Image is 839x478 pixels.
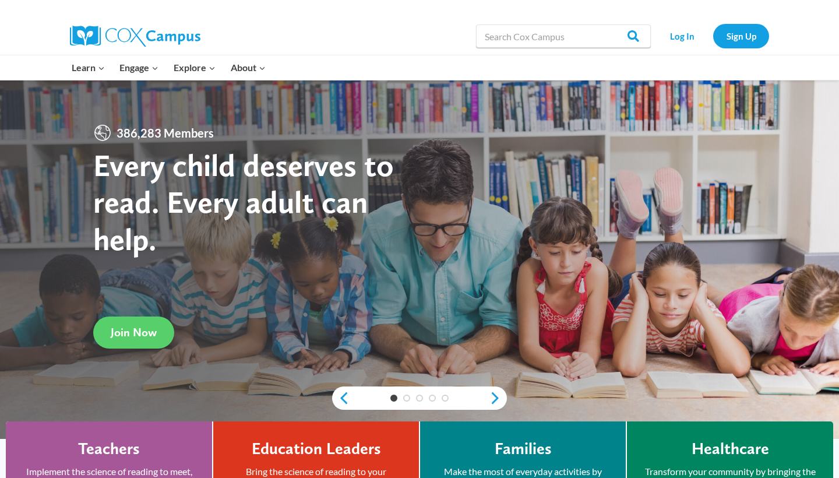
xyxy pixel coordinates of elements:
a: Sign Up [713,24,769,48]
nav: Primary Navigation [64,55,273,80]
a: Log In [657,24,707,48]
span: Explore [174,60,216,75]
span: Learn [72,60,105,75]
span: 386,283 Members [112,124,218,142]
a: 5 [442,395,449,402]
img: Cox Campus [70,26,200,47]
span: Join Now [111,325,157,339]
span: Engage [119,60,158,75]
strong: Every child deserves to read. Every adult can help. [93,146,394,258]
h4: Teachers [78,439,140,459]
span: About [231,60,266,75]
a: 3 [416,395,423,402]
input: Search Cox Campus [476,24,651,48]
a: 2 [403,395,410,402]
a: 4 [429,395,436,402]
h4: Education Leaders [252,439,381,459]
h4: Families [495,439,552,459]
a: Join Now [93,317,174,349]
h4: Healthcare [692,439,769,459]
a: next [489,391,507,405]
a: previous [332,391,350,405]
div: content slider buttons [332,386,507,410]
nav: Secondary Navigation [657,24,769,48]
a: 1 [390,395,397,402]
